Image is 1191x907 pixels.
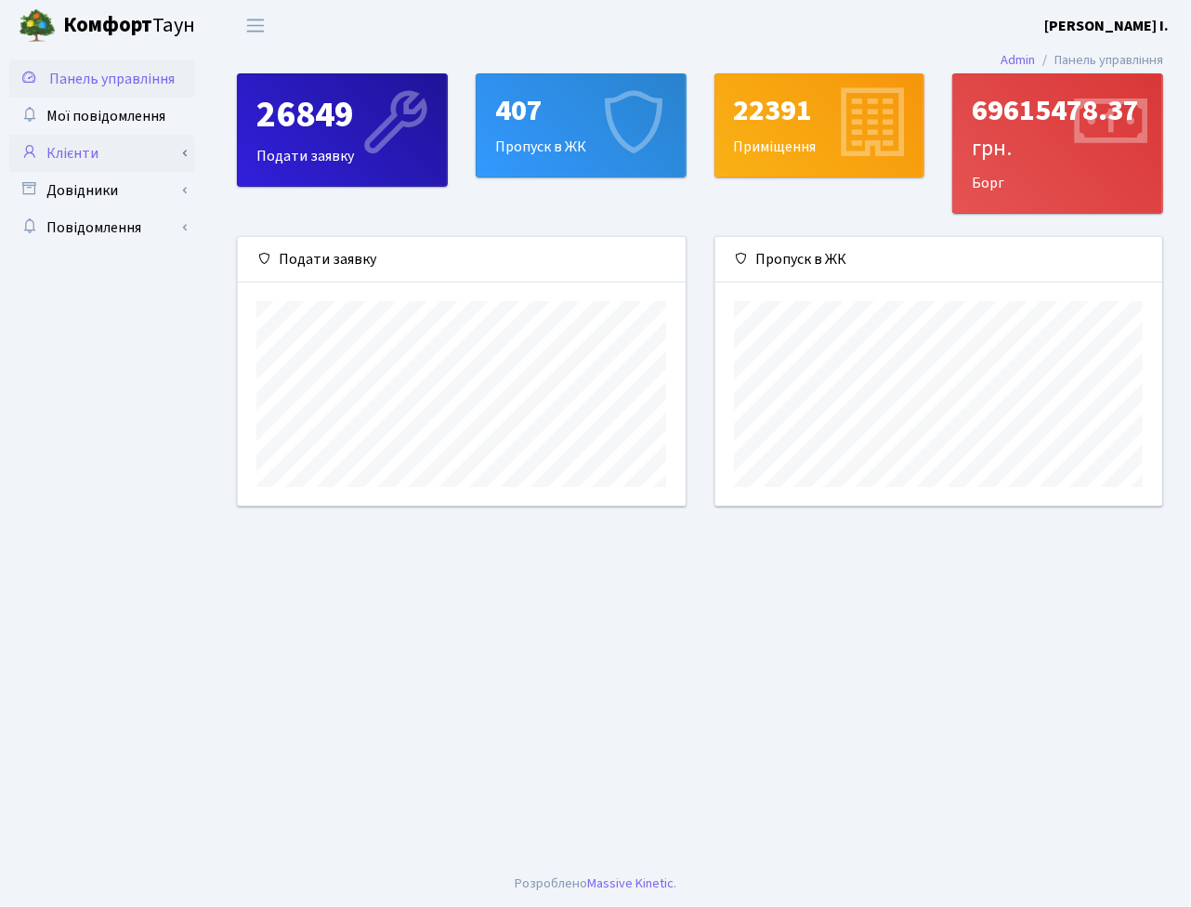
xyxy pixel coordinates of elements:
[9,135,195,172] a: Клієнти
[232,10,279,41] button: Переключити навігацію
[973,41,1191,80] nav: breadcrumb
[19,7,56,45] img: logo.png
[1044,16,1169,36] b: [PERSON_NAME] І.
[49,69,175,89] span: Панель управління
[238,237,686,283] div: Подати заявку
[63,10,152,40] b: Комфорт
[495,93,667,128] div: 407
[9,209,195,246] a: Повідомлення
[9,172,195,209] a: Довідники
[477,74,686,177] div: Пропуск в ЖК
[972,93,1144,164] div: 69615478.37
[1035,50,1163,71] li: Панель управління
[715,237,1163,283] div: Пропуск в ЖК
[256,93,428,138] div: 26849
[238,74,447,186] div: Подати заявку
[1044,15,1169,37] a: [PERSON_NAME] І.
[46,106,165,126] span: Мої повідомлення
[476,73,687,177] a: 407Пропуск в ЖК
[734,93,906,128] div: 22391
[715,74,924,177] div: Приміщення
[9,98,195,135] a: Мої повідомлення
[1001,50,1035,70] a: Admin
[63,10,195,42] span: Таун
[972,132,1012,164] span: грн.
[587,874,674,893] a: Massive Kinetic
[515,874,676,894] div: Розроблено .
[237,73,448,187] a: 26849Подати заявку
[714,73,925,177] a: 22391Приміщення
[953,74,1162,213] div: Борг
[9,60,195,98] a: Панель управління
